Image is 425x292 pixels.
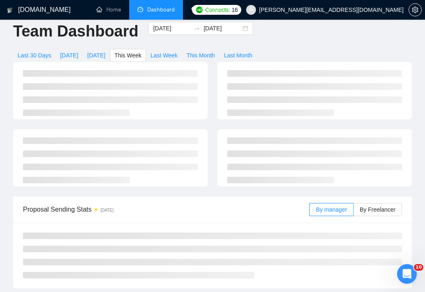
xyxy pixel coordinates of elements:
iframe: Intercom live chat [397,264,417,284]
span: 10 [414,264,423,271]
span: By Freelancer [360,206,395,213]
input: Start date [153,24,190,33]
button: [DATE] [83,49,110,62]
button: setting [409,3,422,16]
span: By manager [316,206,347,213]
span: Dashboard [147,6,175,13]
span: to [194,25,200,32]
time: [DATE] [101,208,113,212]
span: [DATE] [60,51,78,60]
a: searchScanner [191,6,222,13]
button: Last Month [219,49,257,62]
h1: Team Dashboard [13,22,138,41]
span: swap-right [194,25,200,32]
span: Last Week [151,51,178,60]
span: Last Month [224,51,252,60]
span: This Month [187,51,215,60]
span: user [248,7,254,13]
button: This Month [182,49,219,62]
span: setting [409,7,421,13]
span: This Week [114,51,142,60]
button: Last 30 Days [13,49,56,62]
a: homeHome [96,6,121,13]
span: [DATE] [87,51,105,60]
input: End date [203,24,241,33]
button: [DATE] [56,49,83,62]
span: Last 30 Days [18,51,51,60]
span: dashboard [137,7,143,12]
span: Proposal Sending Stats [23,204,309,214]
a: setting [409,7,422,13]
span: 16 [232,5,238,14]
button: This Week [110,49,146,62]
button: Last Week [146,49,182,62]
img: logo [7,4,13,17]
